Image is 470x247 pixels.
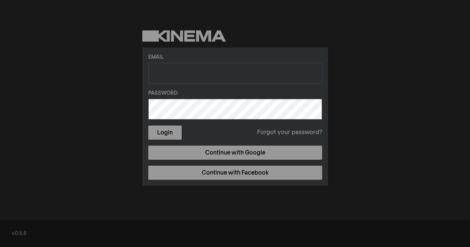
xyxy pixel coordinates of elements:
[148,146,322,160] a: Continue with Google
[148,90,322,97] label: Password
[12,230,458,238] div: v0.5.8
[148,166,322,180] a: Continue with Facebook
[257,128,322,137] a: Forgot your password?
[148,53,322,61] label: Email
[148,126,182,140] button: Login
